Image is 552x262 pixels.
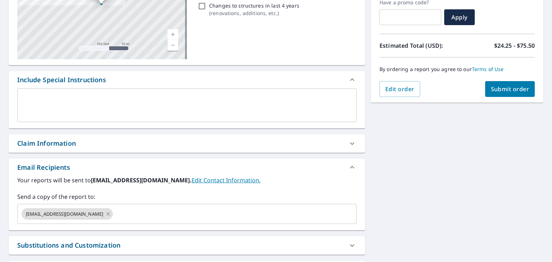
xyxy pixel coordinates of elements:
[472,66,504,72] a: Terms of Use
[17,176,356,184] label: Your reports will be sent to
[91,176,192,184] b: [EMAIL_ADDRESS][DOMAIN_NAME].
[9,159,365,176] div: Email Recipients
[494,41,535,50] p: $24.25 - $75.50
[385,85,414,93] span: Edit order
[209,9,299,17] p: ( renovations, additions, etc. )
[379,41,457,50] p: Estimated Total (USD):
[444,9,475,25] button: Apply
[450,13,469,21] span: Apply
[22,208,113,220] div: [EMAIL_ADDRESS][DOMAIN_NAME]
[9,236,365,254] div: Substitutions and Customization
[379,66,535,72] p: By ordering a report you agree to our
[485,81,535,97] button: Submit order
[17,192,356,201] label: Send a copy of the report to:
[491,85,529,93] span: Submit order
[167,40,178,51] a: Current Level 17, Zoom Out
[9,71,365,88] div: Include Special Instructions
[17,139,76,148] div: Claim Information
[379,81,420,97] button: Edit order
[167,29,178,40] a: Current Level 17, Zoom In
[9,134,365,153] div: Claim Information
[17,240,120,250] div: Substitutions and Customization
[22,211,107,217] span: [EMAIL_ADDRESS][DOMAIN_NAME]
[192,176,261,184] a: EditContactInfo
[17,163,70,172] div: Email Recipients
[17,75,106,85] div: Include Special Instructions
[209,2,299,9] p: Changes to structures in last 4 years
